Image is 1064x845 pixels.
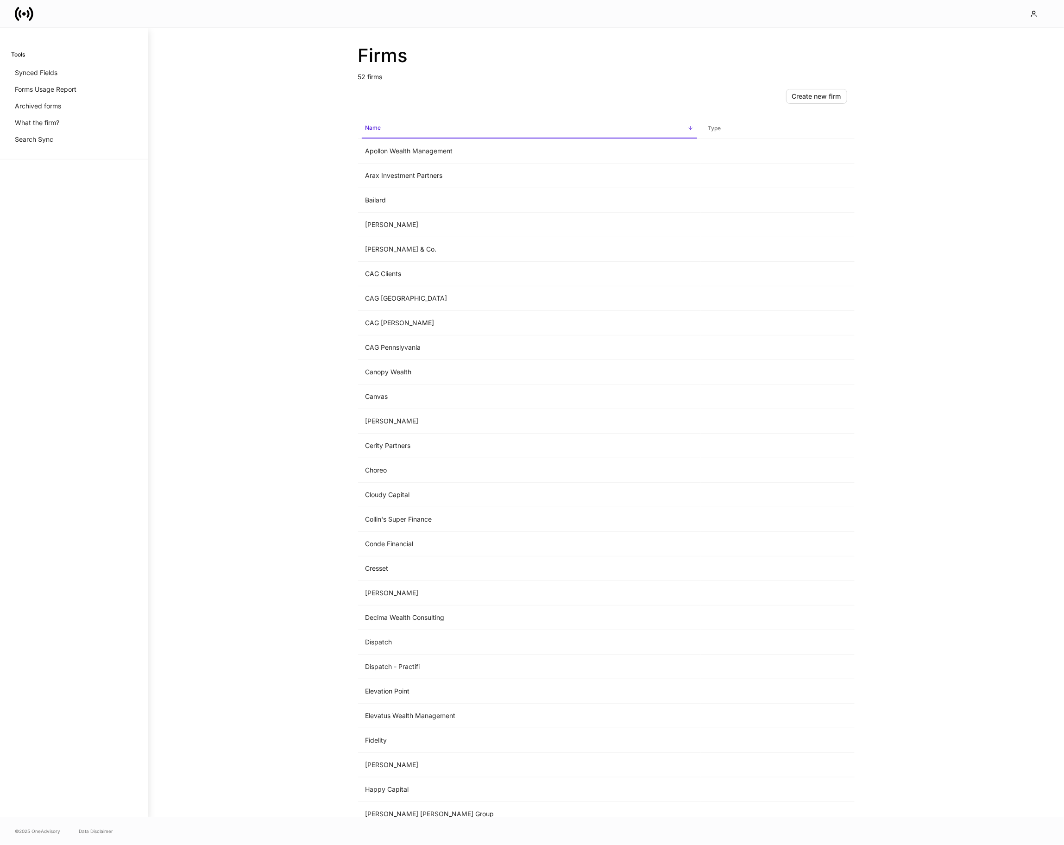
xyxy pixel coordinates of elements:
td: Dispatch - Practifi [358,655,701,679]
span: Name [362,119,697,139]
a: Synced Fields [11,64,137,81]
td: Canopy Wealth [358,360,701,385]
td: [PERSON_NAME] [358,581,701,605]
h6: Tools [11,50,25,59]
td: Arax Investment Partners [358,164,701,188]
td: [PERSON_NAME] [358,409,701,434]
td: Apollon Wealth Management [358,139,701,164]
td: Cloudy Capital [358,483,701,507]
p: Forms Usage Report [15,85,76,94]
p: 52 firms [358,67,855,82]
td: Cresset [358,556,701,581]
h6: Type [708,124,721,132]
a: Data Disclaimer [79,827,113,835]
td: Elevation Point [358,679,701,704]
button: Create new firm [786,89,847,104]
td: CAG [PERSON_NAME] [358,311,701,335]
span: © 2025 OneAdvisory [15,827,60,835]
a: Forms Usage Report [11,81,137,98]
a: Archived forms [11,98,137,114]
td: [PERSON_NAME] [358,753,701,777]
td: Bailard [358,188,701,213]
a: What the firm? [11,114,137,131]
td: [PERSON_NAME] [PERSON_NAME] Group [358,802,701,826]
div: Create new firm [792,92,841,101]
td: Happy Capital [358,777,701,802]
td: CAG Pennslyvania [358,335,701,360]
td: [PERSON_NAME] & Co. [358,237,701,262]
span: Type [705,119,851,138]
p: Synced Fields [15,68,57,77]
td: CAG [GEOGRAPHIC_DATA] [358,286,701,311]
td: CAG Clients [358,262,701,286]
td: Cerity Partners [358,434,701,458]
td: Decima Wealth Consulting [358,605,701,630]
td: Conde Financial [358,532,701,556]
td: Choreo [358,458,701,483]
h2: Firms [358,44,855,67]
td: Dispatch [358,630,701,655]
td: Fidelity [358,728,701,753]
td: [PERSON_NAME] [358,213,701,237]
p: Search Sync [15,135,53,144]
p: What the firm? [15,118,59,127]
h6: Name [365,123,381,132]
td: Elevatus Wealth Management [358,704,701,728]
td: Canvas [358,385,701,409]
p: Archived forms [15,101,61,111]
a: Search Sync [11,131,137,148]
td: Collin's Super Finance [358,507,701,532]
